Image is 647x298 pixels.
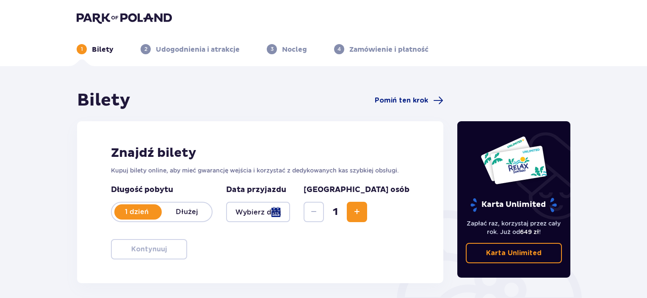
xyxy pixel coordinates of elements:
[349,45,429,54] p: Zamówienie i płatność
[92,45,113,54] p: Bilety
[111,145,409,161] h2: Znajdź bilety
[162,207,212,217] p: Dłużej
[470,198,558,212] p: Karta Unlimited
[131,245,167,254] p: Kontynuuj
[375,96,428,105] span: Pomiń ten krok
[112,207,162,217] p: 1 dzień
[111,239,187,259] button: Kontynuuj
[326,206,345,218] span: 1
[144,45,147,53] p: 2
[77,90,130,111] h1: Bilety
[282,45,307,54] p: Nocleg
[111,185,213,195] p: Długość pobytu
[111,166,409,175] p: Kupuj bilety online, aby mieć gwarancję wejścia i korzystać z dedykowanych kas szybkiej obsługi.
[81,45,83,53] p: 1
[156,45,240,54] p: Udogodnienia i atrakcje
[226,185,286,195] p: Data przyjazdu
[271,45,274,53] p: 3
[347,202,367,222] button: Increase
[466,243,562,263] a: Karta Unlimited
[77,12,172,24] img: Park of Poland logo
[304,185,409,195] p: [GEOGRAPHIC_DATA] osób
[304,202,324,222] button: Decrease
[337,45,341,53] p: 4
[466,219,562,236] p: Zapłać raz, korzystaj przez cały rok. Już od !
[375,95,443,106] a: Pomiń ten krok
[486,248,542,258] p: Karta Unlimited
[520,228,539,235] span: 649 zł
